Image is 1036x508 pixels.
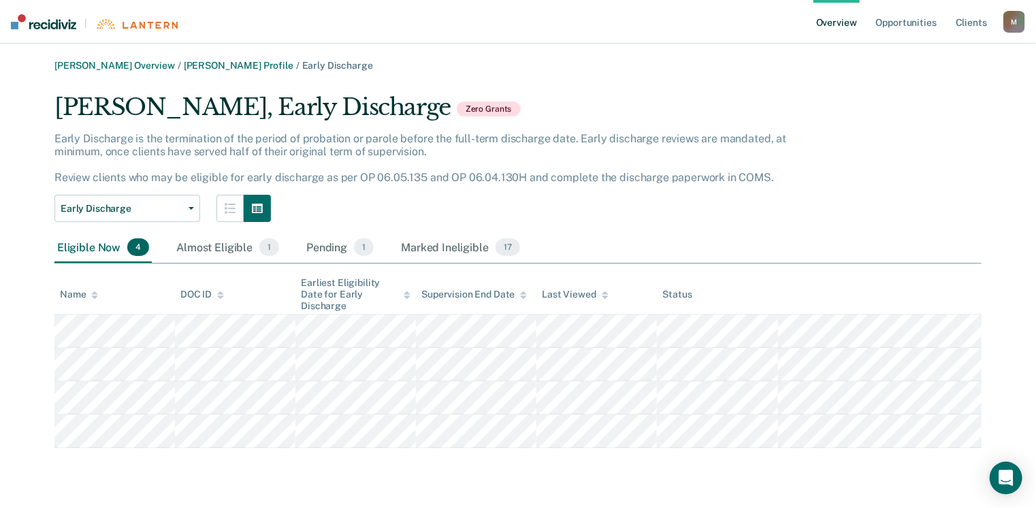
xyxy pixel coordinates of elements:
a: | [11,14,178,29]
div: DOC ID [180,289,224,300]
span: 1 [354,238,374,256]
button: M [1003,11,1025,33]
div: Almost Eligible1 [174,233,282,263]
div: [PERSON_NAME], Early Discharge [54,93,832,132]
p: Early Discharge is the termination of the period of probation or parole before the full-term disc... [54,132,786,185]
div: Last Viewed [542,289,608,300]
div: Eligible Now4 [54,233,152,263]
span: Early Discharge [302,60,373,71]
button: Early Discharge [54,195,200,222]
span: / [293,60,302,71]
span: 17 [496,238,520,256]
div: Open Intercom Messenger [990,462,1022,494]
span: Zero Grants [457,101,521,116]
a: [PERSON_NAME] Profile [184,60,293,71]
span: / [175,60,184,71]
span: 4 [127,238,149,256]
div: Status [662,289,692,300]
div: Supervision End Date [421,289,527,300]
img: Lantern [95,19,178,29]
div: Name [60,289,98,300]
span: | [76,18,95,29]
a: [PERSON_NAME] Overview [54,60,175,71]
img: Recidiviz [11,14,76,29]
div: Pending1 [304,233,376,263]
div: Earliest Eligibility Date for Early Discharge [301,277,410,311]
div: Marked Ineligible17 [398,233,522,263]
span: 1 [259,238,279,256]
span: Early Discharge [61,203,183,215]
